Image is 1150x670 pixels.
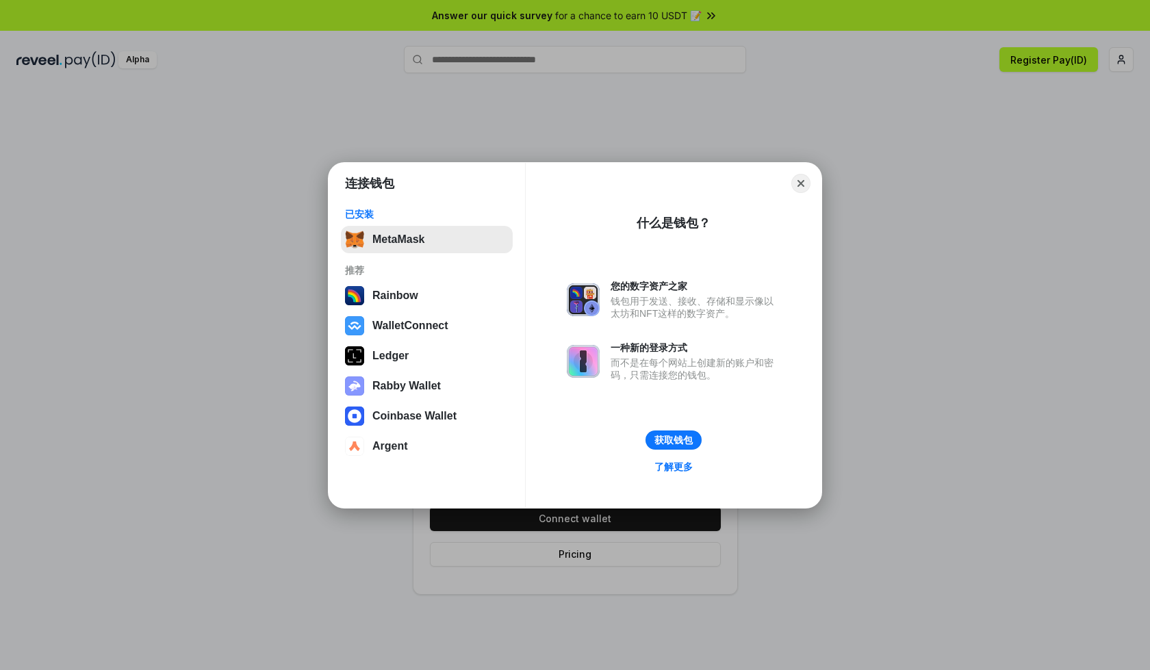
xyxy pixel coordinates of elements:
[341,226,513,253] button: MetaMask
[372,380,441,392] div: Rabby Wallet
[345,230,364,249] img: svg+xml,%3Csvg%20fill%3D%22none%22%20height%3D%2233%22%20viewBox%3D%220%200%2035%2033%22%20width%...
[345,376,364,396] img: svg+xml,%3Csvg%20xmlns%3D%22http%3A%2F%2Fwww.w3.org%2F2000%2Fsvg%22%20fill%3D%22none%22%20viewBox...
[646,458,701,476] a: 了解更多
[345,346,364,365] img: svg+xml,%3Csvg%20xmlns%3D%22http%3A%2F%2Fwww.w3.org%2F2000%2Fsvg%22%20width%3D%2228%22%20height%3...
[345,407,364,426] img: svg+xml,%3Csvg%20width%3D%2228%22%20height%3D%2228%22%20viewBox%3D%220%200%2028%2028%22%20fill%3D...
[637,215,711,231] div: 什么是钱包？
[372,320,448,332] div: WalletConnect
[611,342,780,354] div: 一种新的登录方式
[345,208,509,220] div: 已安装
[372,233,424,246] div: MetaMask
[372,410,457,422] div: Coinbase Wallet
[341,402,513,430] button: Coinbase Wallet
[341,342,513,370] button: Ledger
[341,312,513,339] button: WalletConnect
[372,350,409,362] div: Ledger
[345,286,364,305] img: svg+xml,%3Csvg%20width%3D%22120%22%20height%3D%22120%22%20viewBox%3D%220%200%20120%20120%22%20fil...
[341,282,513,309] button: Rainbow
[345,264,509,276] div: 推荐
[341,372,513,400] button: Rabby Wallet
[345,437,364,456] img: svg+xml,%3Csvg%20width%3D%2228%22%20height%3D%2228%22%20viewBox%3D%220%200%2028%2028%22%20fill%3D...
[654,434,693,446] div: 获取钱包
[611,280,780,292] div: 您的数字资产之家
[611,357,780,381] div: 而不是在每个网站上创建新的账户和密码，只需连接您的钱包。
[611,295,780,320] div: 钱包用于发送、接收、存储和显示像以太坊和NFT这样的数字资产。
[646,430,702,450] button: 获取钱包
[654,461,693,473] div: 了解更多
[341,433,513,460] button: Argent
[345,316,364,335] img: svg+xml,%3Csvg%20width%3D%2228%22%20height%3D%2228%22%20viewBox%3D%220%200%2028%2028%22%20fill%3D...
[372,440,408,452] div: Argent
[372,289,418,302] div: Rainbow
[345,175,394,192] h1: 连接钱包
[791,174,810,193] button: Close
[567,345,600,378] img: svg+xml,%3Csvg%20xmlns%3D%22http%3A%2F%2Fwww.w3.org%2F2000%2Fsvg%22%20fill%3D%22none%22%20viewBox...
[567,283,600,316] img: svg+xml,%3Csvg%20xmlns%3D%22http%3A%2F%2Fwww.w3.org%2F2000%2Fsvg%22%20fill%3D%22none%22%20viewBox...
